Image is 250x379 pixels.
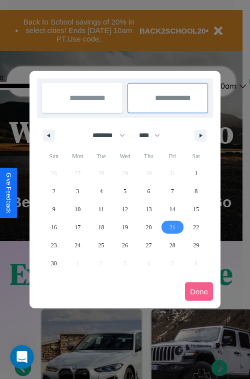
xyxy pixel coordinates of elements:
[65,200,89,218] button: 10
[169,236,175,254] span: 28
[193,236,199,254] span: 29
[65,148,89,164] span: Mon
[52,182,55,200] span: 2
[89,218,113,236] button: 18
[89,236,113,254] button: 25
[65,218,89,236] button: 17
[76,182,79,200] span: 3
[123,182,126,200] span: 5
[184,236,208,254] button: 29
[51,236,57,254] span: 23
[74,218,80,236] span: 17
[185,282,213,301] button: Done
[89,182,113,200] button: 4
[122,200,128,218] span: 12
[184,200,208,218] button: 15
[74,236,80,254] span: 24
[137,200,160,218] button: 13
[160,236,184,254] button: 28
[52,200,55,218] span: 9
[51,254,57,272] span: 30
[137,236,160,254] button: 27
[194,164,197,182] span: 1
[184,164,208,182] button: 1
[122,218,128,236] span: 19
[89,148,113,164] span: Tue
[147,182,150,200] span: 6
[113,148,136,164] span: Wed
[113,236,136,254] button: 26
[184,148,208,164] span: Sat
[184,218,208,236] button: 22
[145,200,151,218] span: 13
[113,200,136,218] button: 12
[65,236,89,254] button: 24
[137,218,160,236] button: 20
[184,182,208,200] button: 8
[160,182,184,200] button: 7
[100,182,103,200] span: 4
[113,218,136,236] button: 19
[194,182,197,200] span: 8
[74,200,80,218] span: 10
[169,200,175,218] span: 14
[169,218,175,236] span: 21
[5,173,12,213] div: Give Feedback
[122,236,128,254] span: 26
[160,148,184,164] span: Fri
[193,200,199,218] span: 15
[42,182,65,200] button: 2
[89,200,113,218] button: 11
[42,200,65,218] button: 9
[10,345,34,369] iframe: Intercom live chat
[171,182,174,200] span: 7
[145,236,151,254] span: 27
[160,218,184,236] button: 21
[42,236,65,254] button: 23
[193,218,199,236] span: 22
[113,182,136,200] button: 5
[98,236,104,254] span: 25
[42,218,65,236] button: 16
[65,182,89,200] button: 3
[51,218,57,236] span: 16
[137,182,160,200] button: 6
[42,148,65,164] span: Sun
[98,200,104,218] span: 11
[145,218,151,236] span: 20
[137,148,160,164] span: Thu
[42,254,65,272] button: 30
[98,218,104,236] span: 18
[160,200,184,218] button: 14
